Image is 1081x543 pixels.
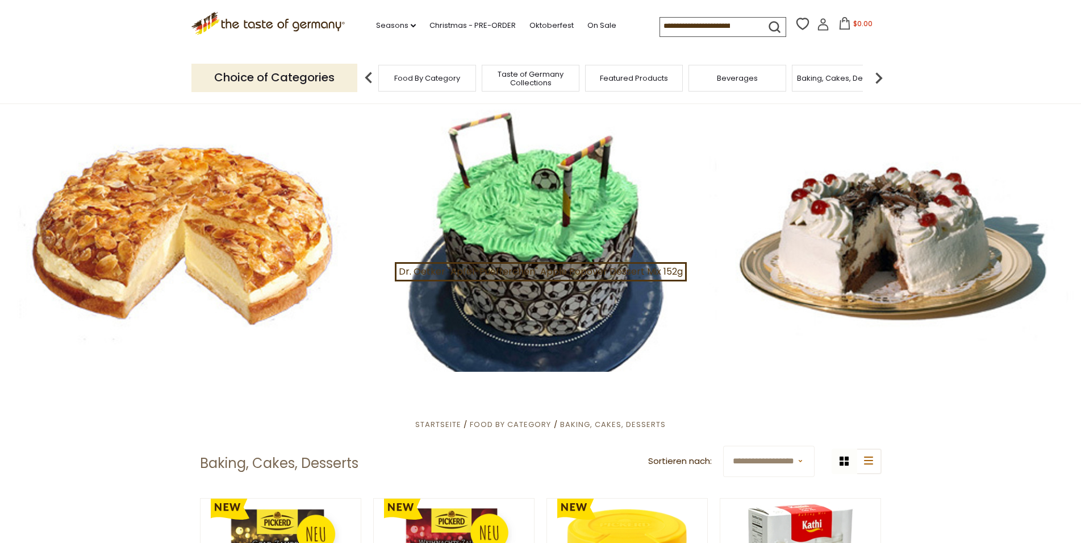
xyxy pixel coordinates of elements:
span: $0.00 [853,19,873,28]
p: Choice of Categories [191,64,357,92]
a: Oktoberfest [529,19,574,32]
a: Food By Category [394,74,460,82]
a: Food By Category [470,419,551,430]
a: Christmas - PRE-ORDER [429,19,516,32]
img: next arrow [867,67,890,89]
a: Beverages [717,74,758,82]
h1: Baking, Cakes, Desserts [200,455,358,472]
a: Dr. Oetker "Apfel-Puefferchen" Apple Popover Dessert Mix 152g [395,262,687,281]
a: Seasons [376,19,416,32]
a: Startseite [415,419,461,430]
a: Baking, Cakes, Desserts [560,419,666,430]
a: Baking, Cakes, Desserts [797,74,885,82]
img: previous arrow [357,67,380,89]
button: $0.00 [832,17,880,34]
a: Taste of Germany Collections [485,70,576,87]
a: Featured Products [600,74,668,82]
label: Sortieren nach: [648,454,712,469]
a: On Sale [587,19,616,32]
